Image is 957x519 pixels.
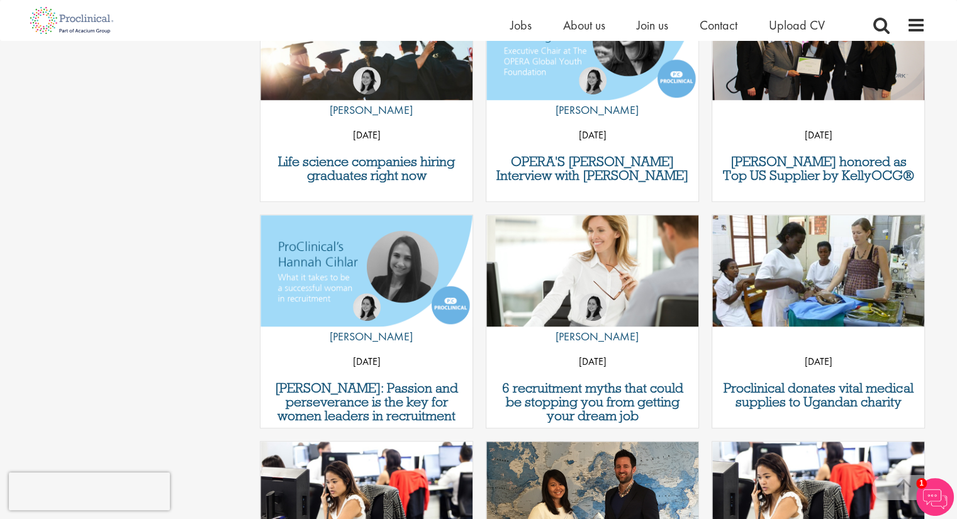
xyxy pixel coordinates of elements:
p: [PERSON_NAME] [320,327,413,346]
a: Monique Ellis [PERSON_NAME] [320,67,413,126]
a: Monique Ellis [PERSON_NAME] [320,293,413,352]
a: Link to a post [260,215,473,326]
img: Chatbot [916,478,954,516]
p: [DATE] [712,126,924,145]
a: OPERA'S [PERSON_NAME] Interview with [PERSON_NAME] [493,155,692,182]
a: Join us [637,17,668,33]
a: Monique Ellis [PERSON_NAME] [546,67,639,126]
a: Link to a post [712,215,924,326]
a: [PERSON_NAME]: Passion and perseverance is the key for women leaders in recruitment [267,381,466,423]
p: [DATE] [486,352,698,371]
p: [DATE] [712,352,924,371]
img: Monique Ellis [353,67,381,94]
a: Upload CV [769,17,825,33]
span: 1 [916,478,927,489]
a: Contact [700,17,737,33]
p: [PERSON_NAME] [320,101,413,120]
a: Jobs [510,17,532,33]
iframe: reCAPTCHA [9,472,170,510]
p: [DATE] [486,126,698,145]
img: Monique Ellis [579,293,607,321]
img: 6 recruitment myths that could be stopping you from getting your dream job [486,215,698,327]
a: 6 recruitment myths that could be stopping you from getting your dream job [493,381,692,423]
p: [PERSON_NAME] [546,101,639,120]
p: [DATE] [260,126,473,145]
p: [DATE] [260,352,473,371]
a: Proclinical donates vital medical supplies to Ugandan charity [719,381,918,409]
a: [PERSON_NAME] honored as Top US Supplier by KellyOCG® [719,155,918,182]
img: Monique Ellis [353,293,381,321]
a: About us [563,17,605,33]
a: Monique Ellis [PERSON_NAME] [546,293,639,352]
img: Monique Ellis [579,67,607,94]
a: Life science companies hiring graduates right now [267,155,466,182]
img: Hannah Cihlar: Passion and perseverance is the key for women leaders in recruitment [260,215,473,327]
a: Link to a post [486,215,698,326]
p: [PERSON_NAME] [546,327,639,346]
img: Proclinical donates vital medical supplies to Ugandan charity [712,215,924,327]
